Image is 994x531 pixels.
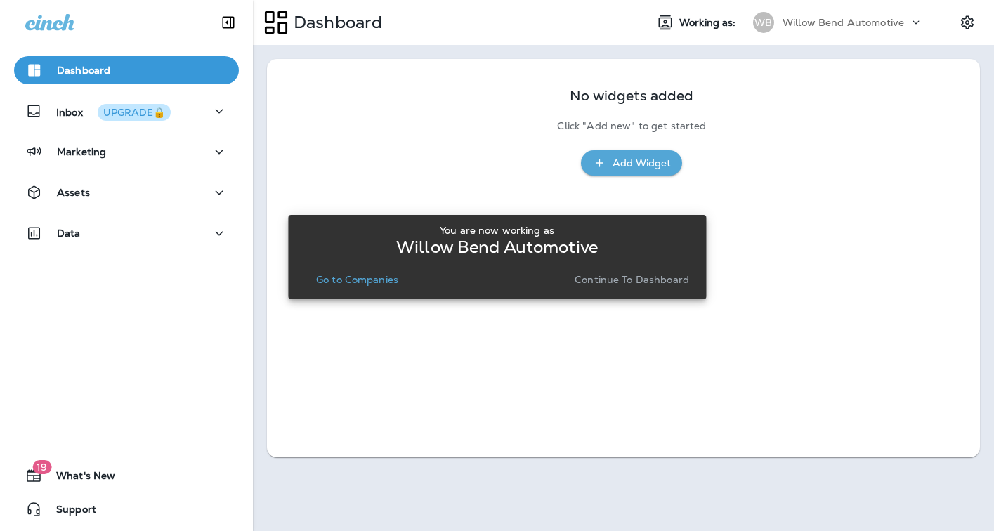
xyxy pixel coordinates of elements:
[440,225,554,236] p: You are now working as
[575,274,689,285] p: Continue to Dashboard
[98,104,171,121] button: UPGRADE🔒
[209,8,248,37] button: Collapse Sidebar
[103,107,165,117] div: UPGRADE🔒
[569,270,695,289] button: Continue to Dashboard
[14,178,239,206] button: Assets
[14,138,239,166] button: Marketing
[396,242,598,253] p: Willow Bend Automotive
[14,56,239,84] button: Dashboard
[783,17,904,28] p: Willow Bend Automotive
[14,495,239,523] button: Support
[14,219,239,247] button: Data
[32,460,51,474] span: 19
[42,504,96,520] span: Support
[955,10,980,35] button: Settings
[57,146,106,157] p: Marketing
[42,470,115,487] span: What's New
[14,461,239,490] button: 19What's New
[57,228,81,239] p: Data
[57,187,90,198] p: Assets
[310,270,404,289] button: Go to Companies
[753,12,774,33] div: WB
[56,104,171,119] p: Inbox
[14,97,239,125] button: InboxUPGRADE🔒
[316,274,398,285] p: Go to Companies
[57,65,110,76] p: Dashboard
[679,17,739,29] span: Working as:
